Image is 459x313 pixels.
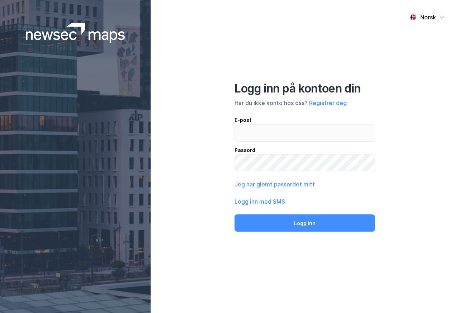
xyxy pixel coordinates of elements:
[235,81,375,96] div: Logg inn på kontoen din
[309,99,347,107] button: Registrer deg
[235,116,375,124] div: E-post
[420,13,436,22] div: Norsk
[235,180,315,189] button: Jeg har glemt passordet mitt
[235,214,375,232] button: Logg inn
[235,99,375,107] div: Har du ikke konto hos oss?
[26,23,125,43] img: logoWhite.bf58a803f64e89776f2b079ca2356427.svg
[235,146,375,155] div: Passord
[235,197,285,206] button: Logg inn med SMS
